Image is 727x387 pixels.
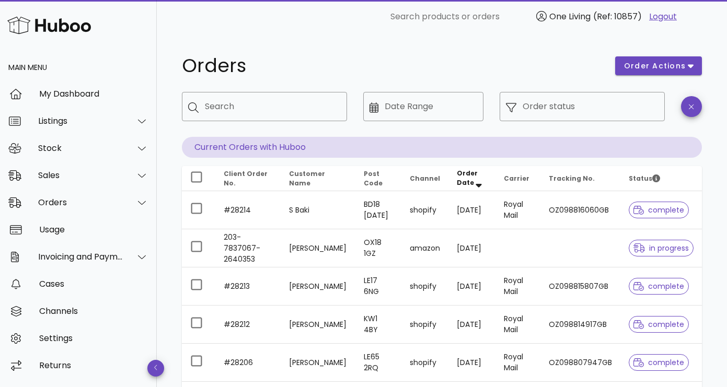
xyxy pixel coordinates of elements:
td: #28213 [215,267,281,306]
td: OZ098815807GB [540,267,620,306]
h1: Orders [182,56,603,75]
td: LE65 2RQ [355,344,401,382]
th: Status [620,166,702,191]
span: Client Order No. [224,169,268,187]
th: Post Code [355,166,401,191]
td: [PERSON_NAME] [281,306,355,344]
span: complete [633,359,684,366]
th: Channel [401,166,448,191]
td: Royal Mail [495,306,540,344]
div: Settings [39,333,148,343]
td: [PERSON_NAME] [281,267,355,306]
td: shopify [401,344,448,382]
td: OZ098814917GB [540,306,620,344]
th: Tracking No. [540,166,620,191]
span: complete [633,321,684,328]
td: OZ098807947GB [540,344,620,382]
td: [PERSON_NAME] [281,229,355,267]
img: Huboo Logo [7,14,91,37]
td: KW1 4BY [355,306,401,344]
div: Stock [38,143,123,153]
div: My Dashboard [39,89,148,99]
div: Channels [39,306,148,316]
div: Usage [39,225,148,234]
td: [DATE] [448,306,496,344]
th: Customer Name [281,166,355,191]
td: amazon [401,229,448,267]
span: complete [633,283,684,290]
td: Royal Mail [495,267,540,306]
button: order actions [615,56,702,75]
td: [DATE] [448,191,496,229]
span: Channel [410,174,440,183]
div: Invoicing and Payments [38,252,123,262]
td: 203-7837067-2640353 [215,229,281,267]
td: #28214 [215,191,281,229]
div: Listings [38,116,123,126]
th: Client Order No. [215,166,281,191]
td: shopify [401,306,448,344]
a: Logout [649,10,677,23]
span: (Ref: 10857) [593,10,642,22]
span: Carrier [504,174,529,183]
div: Sales [38,170,123,180]
td: shopify [401,191,448,229]
th: Carrier [495,166,540,191]
span: in progress [633,244,689,252]
td: S Baki [281,191,355,229]
td: BD18 [DATE] [355,191,401,229]
td: Royal Mail [495,191,540,229]
span: Tracking No. [549,174,595,183]
th: Order Date: Sorted descending. Activate to remove sorting. [448,166,496,191]
span: complete [633,206,684,214]
p: Current Orders with Huboo [182,137,702,158]
td: [PERSON_NAME] [281,344,355,382]
span: Order Date [457,169,478,187]
div: Orders [38,197,123,207]
td: [DATE] [448,344,496,382]
span: Status [629,174,660,183]
td: #28212 [215,306,281,344]
td: OZ098816060GB [540,191,620,229]
td: #28206 [215,344,281,382]
td: OX18 1GZ [355,229,401,267]
span: One Living [549,10,591,22]
td: LE17 6NG [355,267,401,306]
div: Returns [39,360,148,370]
td: [DATE] [448,229,496,267]
span: Post Code [364,169,383,187]
td: [DATE] [448,267,496,306]
span: order actions [624,61,686,72]
div: Cases [39,279,148,289]
span: Customer Name [289,169,325,187]
td: shopify [401,267,448,306]
td: Royal Mail [495,344,540,382]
